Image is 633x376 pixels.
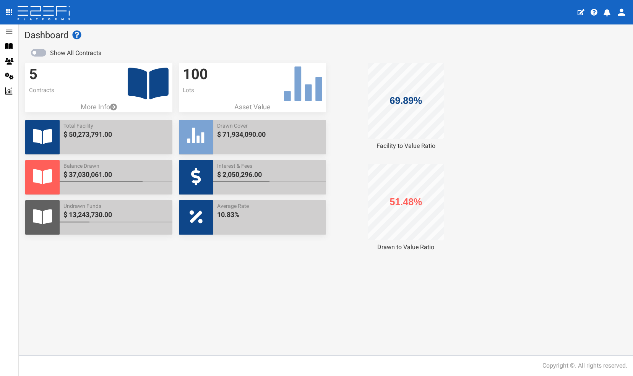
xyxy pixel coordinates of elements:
[217,122,322,130] span: Drawn Cover
[29,66,169,83] h3: 5
[183,66,322,83] h3: 100
[50,49,101,58] label: Show All Contracts
[183,86,322,94] p: Lots
[63,162,169,170] span: Balance Drawn
[29,86,169,94] p: Contracts
[179,102,326,112] p: Asset Value
[63,130,169,139] span: $ 50,273,791.00
[217,210,322,220] span: 10.83%
[24,30,627,40] h1: Dashboard
[63,170,169,180] span: $ 37,030,061.00
[217,130,322,139] span: $ 71,934,090.00
[63,122,169,130] span: Total Facility
[217,202,322,210] span: Average Rate
[542,361,627,370] div: Copyright ©. All rights reserved.
[217,162,322,170] span: Interest & Fees
[25,102,172,112] a: More Info
[333,142,480,151] div: Facility to Value Ratio
[333,243,480,252] div: Drawn to Value Ratio
[63,210,169,220] span: $ 13,243,730.00
[63,202,169,210] span: Undrawn Funds
[217,170,322,180] span: $ 2,050,296.00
